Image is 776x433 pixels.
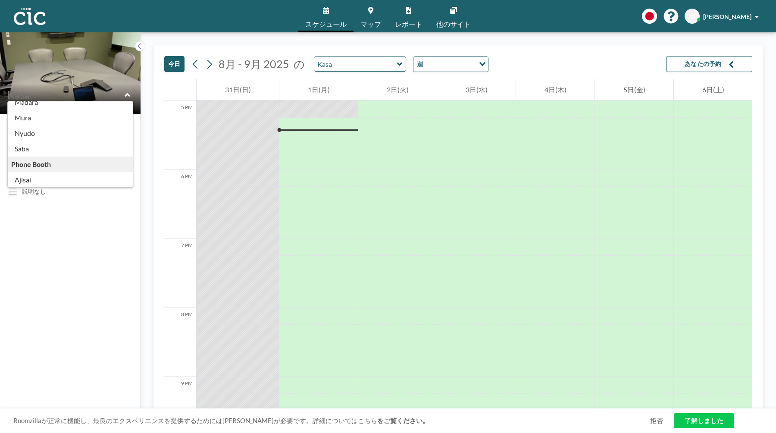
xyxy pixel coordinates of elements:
span: KF [688,13,696,20]
input: Kasa [7,88,125,101]
img: organization-logo [14,8,46,25]
div: 2日(火) [358,79,437,100]
div: 6日(土) [674,79,752,100]
div: Search for option [413,57,488,72]
div: 3日(水) [437,79,516,100]
span: レポート [395,21,422,28]
input: Search for option [426,59,474,70]
div: Mura [8,110,133,126]
span: の [294,57,305,71]
button: あなたの予約 [666,56,752,72]
div: 1日(月) [279,79,358,100]
span: 週 [415,59,426,70]
span: 他のサイト [436,21,471,28]
span: 階：7 [7,101,25,110]
div: Ajisai [8,172,133,188]
a: をご覧ください。 [377,417,429,424]
input: Kasa [314,57,397,71]
div: Nyudo [8,126,133,141]
div: Madara [8,94,133,110]
div: 5 PM [164,100,196,169]
div: 6 PM [164,169,196,238]
div: Saba [8,141,133,157]
div: 4日(木) [516,79,595,100]
a: 拒否 [650,417,663,425]
div: 説明なし [22,188,46,195]
div: 7 PM [164,238,196,307]
div: 8 PM [164,307,196,377]
button: 今日 [164,56,185,72]
a: 了解しました [674,413,734,428]
span: 8月 - 9月 2025 [219,57,289,70]
span: [PERSON_NAME] [703,13,751,20]
span: Roomzillaが正常に機能し、最良のエクスペリエンスを提供するためには[PERSON_NAME]が必要です。詳細についてはこちら [13,417,650,425]
span: スケジュール [305,21,347,28]
span: マップ [360,21,381,28]
div: 5日(金) [595,79,673,100]
div: Phone Booth [8,157,133,172]
div: 31日(日) [197,79,279,100]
